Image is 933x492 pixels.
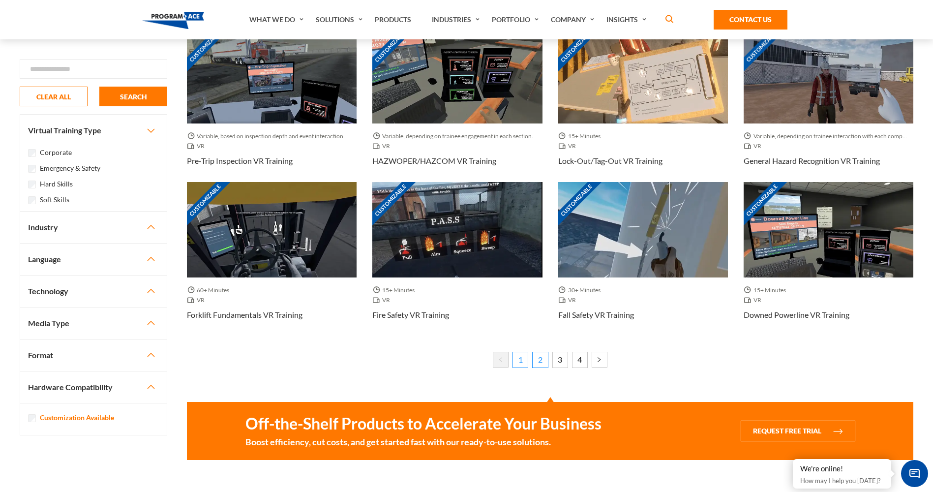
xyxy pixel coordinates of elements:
[558,131,604,141] span: 15+ Minutes
[532,352,548,368] a: 2
[20,276,167,307] button: Technology
[744,141,765,151] span: VR
[40,412,114,423] label: Customization Available
[800,475,884,487] p: How may I help you [DATE]?
[744,28,913,182] a: Customizable Thumbnail - General Hazard Recognition VR Training Variable, depending on trainee in...
[20,115,167,146] button: Virtual Training Type
[493,352,509,370] li: « Previous
[187,182,357,336] a: Customizable Thumbnail - Forklift Fundamentals VR Training 60+ Minutes VR Forklift Fundamentals V...
[28,181,36,188] input: Hard Skills
[901,460,928,487] span: Chat Widget
[558,28,728,182] a: Customizable Thumbnail - Lock-out/Tag-out VR Training 15+ Minutes VR Lock-out/Tag-out VR Training
[28,414,36,422] input: Customization Available
[744,155,880,167] h3: General Hazard Recognition VR Training
[372,131,537,141] span: Variable, depending on trainee engagement in each section.
[187,295,209,305] span: VR
[40,179,73,189] label: Hard Skills
[40,194,69,205] label: Soft Skills
[187,28,357,182] a: Customizable Thumbnail - Pre-Trip Inspection VR Training Variable, based on inspection depth and ...
[187,131,349,141] span: Variable, based on inspection depth and event interaction.
[187,285,233,295] span: 60+ Minutes
[372,285,419,295] span: 15+ Minutes
[28,149,36,157] input: Corporate
[372,182,542,336] a: Customizable Thumbnail - Fire Safety VR Training 15+ Minutes VR Fire Safety VR Training
[744,295,765,305] span: VR
[372,309,449,321] h3: Fire Safety VR Training
[744,309,849,321] h3: Downed Powerline VR Training
[372,28,542,182] a: Customizable Thumbnail - HAZWOPER/HAZCOM VR Training Variable, depending on trainee engagement in...
[245,414,602,433] strong: Off-the-Shelf Products to Accelerate Your Business
[744,131,913,141] span: Variable, depending on trainee interaction with each component.
[245,435,602,448] small: Boost efficiency, cut costs, and get started fast with our ready-to-use solutions.
[572,352,588,368] a: 4
[20,212,167,243] button: Industry
[372,141,394,151] span: VR
[28,165,36,173] input: Emergency & Safety
[40,147,72,158] label: Corporate
[372,155,496,167] h3: HAZWOPER/HAZCOM VR Training
[20,244,167,275] button: Language
[28,196,36,204] input: Soft Skills
[512,352,528,368] span: 1
[187,309,302,321] h3: Forklift Fundamentals VR Training
[372,295,394,305] span: VR
[20,371,167,403] button: Hardware Compatibility
[187,141,209,151] span: VR
[714,10,787,30] a: Contact Us
[142,12,205,29] img: Program-Ace
[40,163,100,174] label: Emergency & Safety
[800,464,884,474] div: We're online!
[552,352,568,368] a: 3
[558,309,634,321] h3: Fall Safety VR Training
[558,295,580,305] span: VR
[187,155,293,167] h3: Pre-Trip Inspection VR Training
[558,182,728,336] a: Customizable Thumbnail - Fall Safety VR Training 30+ Minutes VR Fall Safety VR Training
[592,352,607,368] a: Next »
[744,285,790,295] span: 15+ Minutes
[744,182,913,336] a: Customizable Thumbnail - Downed Powerline VR Training 15+ Minutes VR Downed Powerline VR Training
[20,87,88,106] button: CLEAR ALL
[558,141,580,151] span: VR
[20,339,167,371] button: Format
[741,421,855,441] button: Request Free Trial
[558,155,662,167] h3: Lock-out/Tag-out VR Training
[20,307,167,339] button: Media Type
[558,285,604,295] span: 30+ Minutes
